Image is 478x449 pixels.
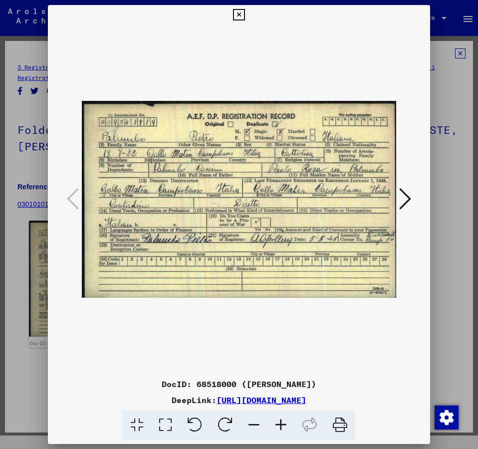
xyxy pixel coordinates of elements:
[48,378,430,390] div: DocID: 68518000 ([PERSON_NAME])
[217,395,306,405] a: [URL][DOMAIN_NAME]
[82,25,396,374] img: 001.jpg
[434,405,458,429] div: Change consent
[48,394,430,406] div: DeepLink:
[435,406,459,430] img: Change consent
